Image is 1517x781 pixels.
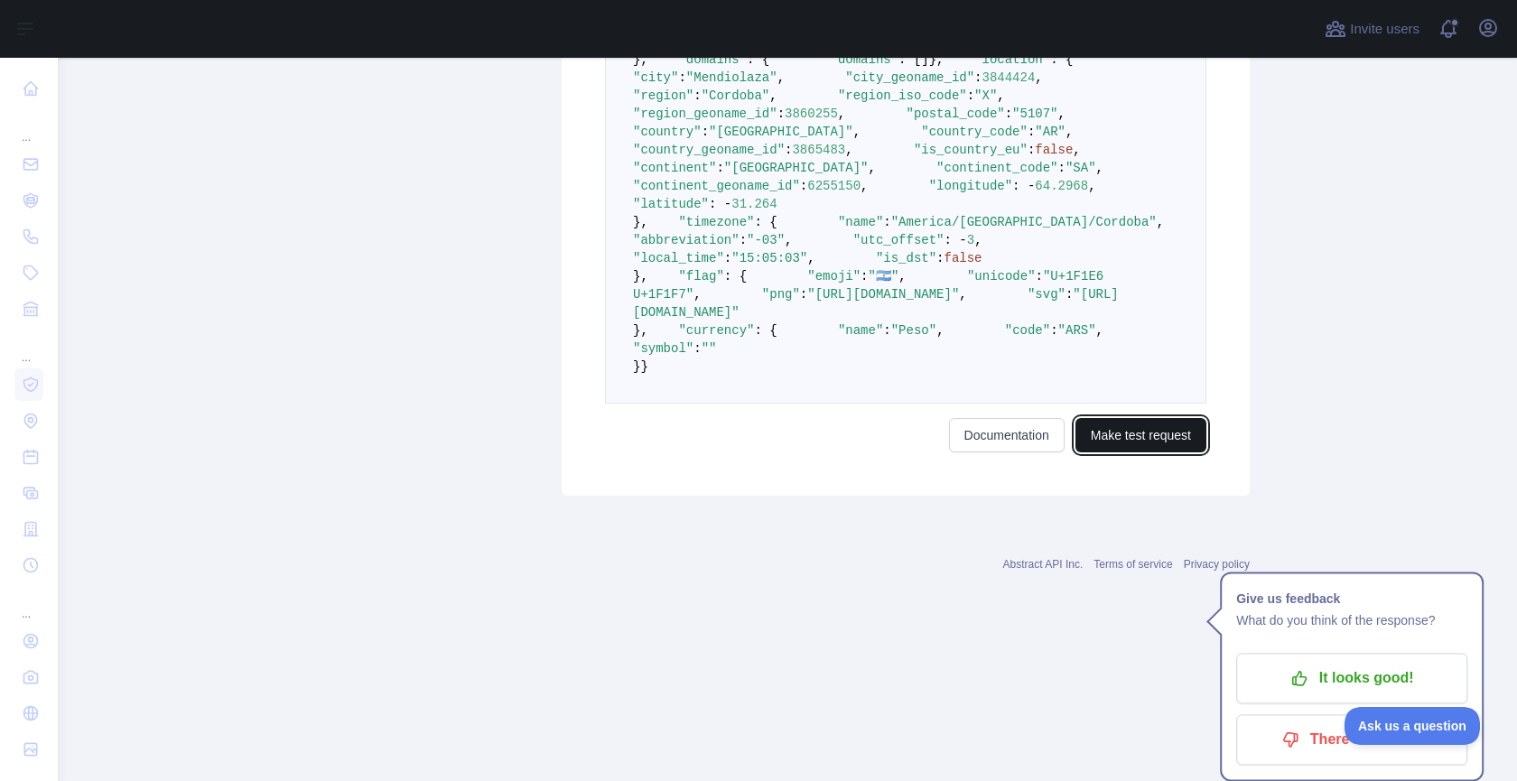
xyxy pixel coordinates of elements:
[1094,558,1172,571] a: Terms of service
[845,70,974,85] span: "city_geoname_id"
[14,329,43,365] div: ...
[633,341,693,356] span: "symbol"
[693,341,701,356] span: :
[1350,19,1419,40] span: Invite users
[891,215,1157,229] span: "America/[GEOGRAPHIC_DATA]/Cordoba"
[769,88,777,103] span: ,
[633,197,709,211] span: "latitude"
[861,179,868,193] span: ,
[785,107,838,121] span: 3860255
[792,143,845,157] span: 3865483
[1036,269,1043,284] span: :
[633,179,800,193] span: "continent_geoname_id"
[949,418,1065,452] a: Documentation
[747,52,769,67] span: : {
[869,269,899,284] span: "🇦🇷"
[1035,179,1088,193] span: 64.2968
[678,269,723,284] span: "flag"
[633,52,648,67] span: },
[967,269,1036,284] span: "unicode"
[1028,143,1035,157] span: :
[633,107,777,121] span: "region_geoname_id"
[754,215,777,229] span: : {
[1005,323,1050,338] span: "code"
[1050,52,1073,67] span: : {
[777,70,785,85] span: ,
[921,125,1028,139] span: "country_code"
[838,88,967,103] span: "region_iso_code"
[974,233,982,247] span: ,
[1003,558,1084,571] a: Abstract API Inc.
[754,323,777,338] span: : {
[709,197,731,211] span: : -
[686,70,777,85] span: "Mendiolaza"
[1073,143,1080,157] span: ,
[747,233,785,247] span: "-03"
[936,251,944,265] span: :
[633,269,648,284] span: },
[914,143,1028,157] span: "is_country_eu"
[1035,125,1066,139] span: "AR"
[633,143,785,157] span: "country_geoname_id"
[716,161,723,175] span: :
[633,215,648,229] span: },
[1096,161,1103,175] span: ,
[678,215,754,229] span: "timezone"
[1035,143,1073,157] span: false
[891,323,936,338] span: "Peso"
[967,233,974,247] span: 3
[807,179,861,193] span: 6255150
[724,269,747,284] span: : {
[807,251,814,265] span: ,
[693,287,701,302] span: ,
[633,161,716,175] span: "continent"
[1088,179,1095,193] span: ,
[731,251,807,265] span: "15:05:03"
[1058,323,1096,338] span: "ARS"
[633,359,640,374] span: }
[868,161,875,175] span: ,
[1028,125,1035,139] span: :
[1012,179,1035,193] span: : -
[945,233,967,247] span: : -
[898,269,906,284] span: ,
[633,125,702,139] span: "country"
[1066,161,1096,175] span: "SA"
[974,88,997,103] span: "X"
[906,107,1004,121] span: "postal_code"
[800,179,807,193] span: :
[702,125,709,139] span: :
[678,52,747,67] span: "domains"
[740,233,747,247] span: :
[693,88,701,103] span: :
[1184,558,1250,571] a: Privacy policy
[1066,125,1073,139] span: ,
[861,269,868,284] span: :
[1058,161,1066,175] span: :
[762,287,800,302] span: "png"
[945,251,982,265] span: false
[702,88,770,103] span: "Cordoba"
[785,233,792,247] span: ,
[974,52,1050,67] span: "location"
[883,323,890,338] span: :
[898,52,929,67] span: : []
[724,161,869,175] span: "[GEOGRAPHIC_DATA]"
[974,70,982,85] span: :
[633,323,648,338] span: },
[1157,215,1164,229] span: ,
[1075,418,1206,452] button: Make test request
[853,233,945,247] span: "utc_offset"
[633,70,678,85] span: "city"
[807,287,959,302] span: "[URL][DOMAIN_NAME]"
[14,108,43,144] div: ...
[929,52,945,67] span: },
[876,251,936,265] span: "is_dst"
[1066,287,1073,302] span: :
[853,125,861,139] span: ,
[929,179,1012,193] span: "longitude"
[1321,14,1423,43] button: Invite users
[883,215,890,229] span: :
[633,88,693,103] span: "region"
[1035,70,1042,85] span: ,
